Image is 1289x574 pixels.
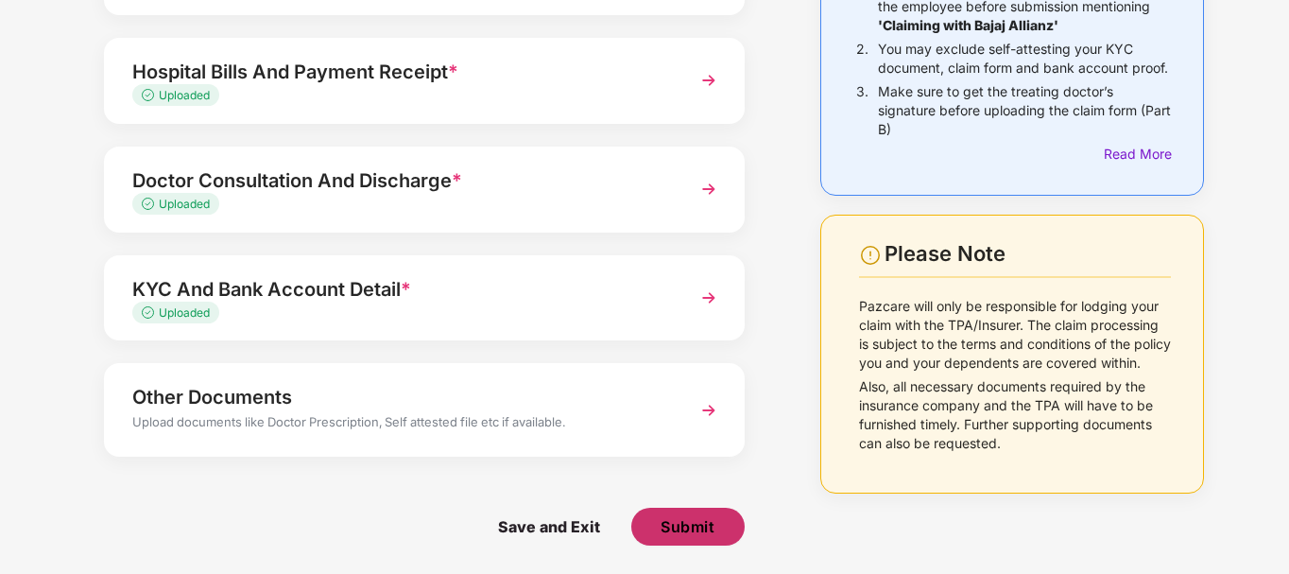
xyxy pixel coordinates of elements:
[692,281,726,315] img: svg+xml;base64,PHN2ZyBpZD0iTmV4dCIgeG1sbnM9Imh0dHA6Ly93d3cudzMub3JnLzIwMDAvc3ZnIiB3aWR0aD0iMzYiIG...
[878,17,1058,33] b: 'Claiming with Bajaj Allianz'
[142,306,159,319] img: svg+xml;base64,PHN2ZyB4bWxucz0iaHR0cDovL3d3dy53My5vcmcvMjAwMC9zdmciIHdpZHRoPSIxMy4zMzMiIGhlaWdodD...
[692,172,726,206] img: svg+xml;base64,PHN2ZyBpZD0iTmV4dCIgeG1sbnM9Imh0dHA6Ly93d3cudzMub3JnLzIwMDAvc3ZnIiB3aWR0aD0iMzYiIG...
[132,57,667,87] div: Hospital Bills And Payment Receipt
[878,82,1171,139] p: Make sure to get the treating doctor’s signature before uploading the claim form (Part B)
[859,297,1172,373] p: Pazcare will only be responsible for lodging your claim with the TPA/Insurer. The claim processin...
[661,516,714,537] span: Submit
[856,82,868,139] p: 3.
[692,393,726,427] img: svg+xml;base64,PHN2ZyBpZD0iTmV4dCIgeG1sbnM9Imh0dHA6Ly93d3cudzMub3JnLzIwMDAvc3ZnIiB3aWR0aD0iMzYiIG...
[132,165,667,196] div: Doctor Consultation And Discharge
[159,88,210,102] span: Uploaded
[142,198,159,210] img: svg+xml;base64,PHN2ZyB4bWxucz0iaHR0cDovL3d3dy53My5vcmcvMjAwMC9zdmciIHdpZHRoPSIxMy4zMzMiIGhlaWdodD...
[856,40,868,78] p: 2.
[142,89,159,101] img: svg+xml;base64,PHN2ZyB4bWxucz0iaHR0cDovL3d3dy53My5vcmcvMjAwMC9zdmciIHdpZHRoPSIxMy4zMzMiIGhlaWdodD...
[132,412,667,437] div: Upload documents like Doctor Prescription, Self attested file etc if available.
[631,508,745,546] button: Submit
[159,305,210,320] span: Uploaded
[479,508,619,546] span: Save and Exit
[1104,144,1171,165] div: Read More
[885,241,1171,267] div: Please Note
[692,63,726,97] img: svg+xml;base64,PHN2ZyBpZD0iTmV4dCIgeG1sbnM9Imh0dHA6Ly93d3cudzMub3JnLzIwMDAvc3ZnIiB3aWR0aD0iMzYiIG...
[159,197,210,211] span: Uploaded
[132,382,667,412] div: Other Documents
[859,244,882,267] img: svg+xml;base64,PHN2ZyBpZD0iV2FybmluZ18tXzI0eDI0IiBkYXRhLW5hbWU9Ildhcm5pbmcgLSAyNHgyNCIgeG1sbnM9Im...
[132,274,667,304] div: KYC And Bank Account Detail
[878,40,1171,78] p: You may exclude self-attesting your KYC document, claim form and bank account proof.
[859,377,1172,453] p: Also, all necessary documents required by the insurance company and the TPA will have to be furni...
